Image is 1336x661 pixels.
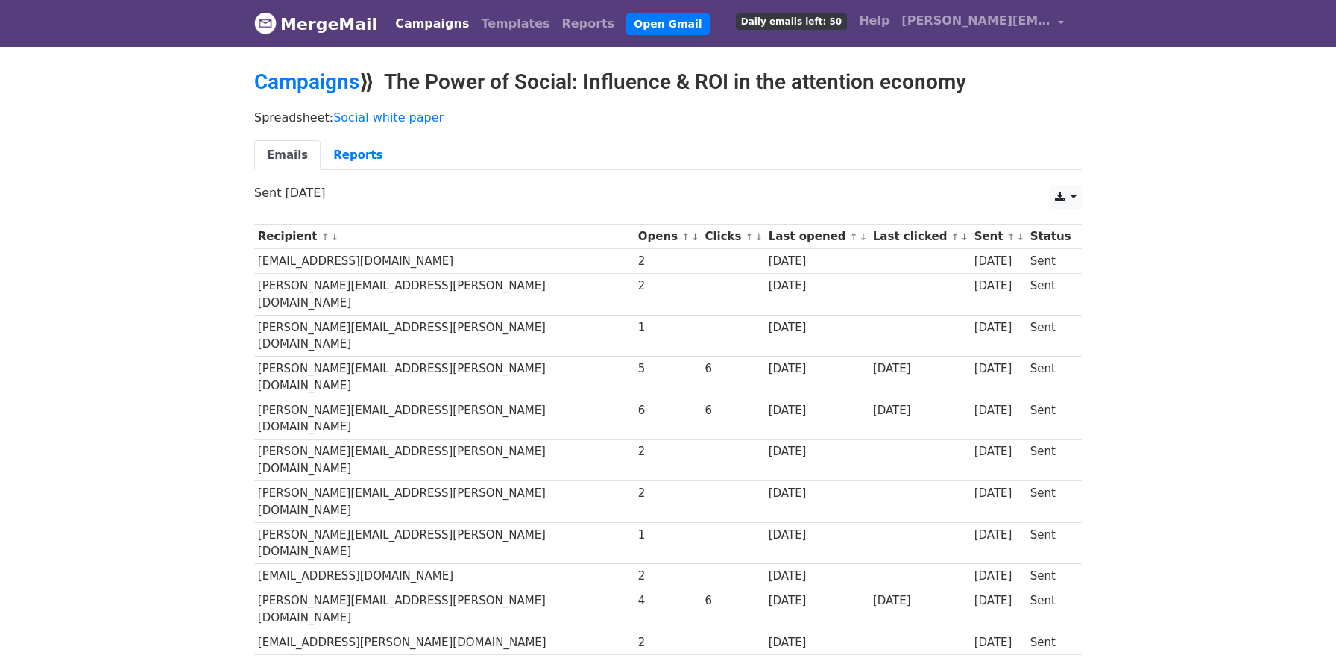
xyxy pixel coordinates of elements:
a: ↓ [754,231,763,242]
div: [DATE] [769,360,866,378]
td: [PERSON_NAME][EMAIL_ADDRESS][PERSON_NAME][DOMAIN_NAME] [254,315,634,357]
div: [DATE] [873,592,967,610]
a: Templates [475,9,555,39]
div: [DATE] [769,402,866,419]
div: 2 [638,568,698,585]
div: [DATE] [974,253,1024,270]
span: [PERSON_NAME][EMAIL_ADDRESS][DOMAIN_NAME] [901,12,1050,30]
td: [PERSON_NAME][EMAIL_ADDRESS][PERSON_NAME][DOMAIN_NAME] [254,398,634,440]
div: 4 [638,592,698,610]
div: 6 [705,402,761,419]
td: Sent [1027,564,1074,589]
a: Campaigns [254,69,359,94]
div: 5 [638,360,698,378]
span: Daily emails left: 50 [736,13,847,30]
th: Last opened [765,225,869,249]
a: Reports [556,9,621,39]
div: 2 [638,253,698,270]
a: ↑ [850,231,858,242]
a: ↓ [691,231,699,242]
a: Daily emails left: 50 [730,6,853,36]
h2: ⟫ The Power of Social: Influence & ROI in the attention economy [254,69,1082,95]
td: Sent [1027,315,1074,357]
a: Emails [254,140,321,171]
th: Recipient [254,225,634,249]
td: [PERSON_NAME][EMAIL_ADDRESS][PERSON_NAME][DOMAIN_NAME] [254,357,634,398]
a: ↑ [321,231,330,242]
div: [DATE] [769,592,866,610]
div: [DATE] [769,253,866,270]
div: [DATE] [974,485,1024,502]
td: [PERSON_NAME][EMAIL_ADDRESS][PERSON_NAME][DOMAIN_NAME] [254,522,634,564]
td: [PERSON_NAME][EMAIL_ADDRESS][PERSON_NAME][DOMAIN_NAME] [254,589,634,630]
a: ↑ [951,231,960,242]
a: Social white paper [333,110,444,125]
div: 6 [705,592,761,610]
a: ↓ [330,231,338,242]
a: ↑ [681,231,690,242]
div: 2 [638,443,698,460]
td: Sent [1027,274,1074,316]
div: [DATE] [974,443,1024,460]
th: Clicks [702,225,765,249]
a: ↑ [746,231,754,242]
td: Sent [1027,249,1074,274]
a: Help [853,6,895,36]
a: Reports [321,140,395,171]
div: 1 [638,527,698,544]
p: Spreadsheet: [254,110,1082,125]
a: Campaigns [389,9,475,39]
div: [DATE] [974,568,1024,585]
div: [DATE] [974,278,1024,295]
td: [EMAIL_ADDRESS][DOMAIN_NAME] [254,249,634,274]
td: Sent [1027,589,1074,630]
td: [PERSON_NAME][EMAIL_ADDRESS][PERSON_NAME][DOMAIN_NAME] [254,274,634,316]
td: Sent [1027,481,1074,523]
th: Opens [634,225,702,249]
div: [DATE] [769,319,866,336]
td: [PERSON_NAME][EMAIL_ADDRESS][PERSON_NAME][DOMAIN_NAME] [254,439,634,481]
div: [DATE] [769,443,866,460]
a: ↓ [860,231,868,242]
a: Open Gmail [626,13,709,35]
p: Sent [DATE] [254,185,1082,201]
div: [DATE] [769,278,866,295]
div: 2 [638,278,698,295]
div: 6 [705,360,761,378]
div: [DATE] [974,319,1024,336]
td: Sent [1027,522,1074,564]
th: Last clicked [869,225,971,249]
td: Sent [1027,439,1074,481]
div: [DATE] [769,485,866,502]
div: [DATE] [974,402,1024,419]
div: 2 [638,634,698,651]
th: Status [1027,225,1074,249]
div: [DATE] [974,634,1024,651]
div: 6 [638,402,698,419]
div: [DATE] [873,402,967,419]
div: [DATE] [769,527,866,544]
td: [EMAIL_ADDRESS][DOMAIN_NAME] [254,564,634,589]
div: 2 [638,485,698,502]
div: [DATE] [974,592,1024,610]
td: Sent [1027,357,1074,398]
a: ↑ [1007,231,1015,242]
img: MergeMail logo [254,12,277,34]
div: [DATE] [974,527,1024,544]
td: [EMAIL_ADDRESS][PERSON_NAME][DOMAIN_NAME] [254,630,634,655]
a: ↓ [1016,231,1024,242]
a: ↓ [960,231,968,242]
td: Sent [1027,398,1074,440]
th: Sent [971,225,1027,249]
a: MergeMail [254,8,377,40]
div: [DATE] [769,634,866,651]
div: [DATE] [873,360,967,378]
div: [DATE] [769,568,866,585]
div: 1 [638,319,698,336]
td: Sent [1027,630,1074,655]
td: [PERSON_NAME][EMAIL_ADDRESS][PERSON_NAME][DOMAIN_NAME] [254,481,634,523]
a: [PERSON_NAME][EMAIL_ADDRESS][DOMAIN_NAME] [895,6,1070,41]
div: [DATE] [974,360,1024,378]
